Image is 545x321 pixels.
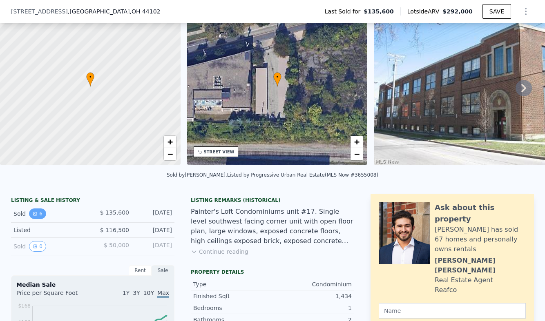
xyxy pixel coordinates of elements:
div: 1,434 [272,292,352,300]
div: Listed [13,226,86,234]
div: [DATE] [136,226,172,234]
div: Sale [152,265,174,276]
span: $ 135,600 [100,209,129,216]
span: 10Y [143,290,154,296]
span: , OH 44102 [130,8,160,15]
span: • [86,73,94,81]
div: Property details [191,269,354,275]
div: LISTING & SALE HISTORY [11,197,174,205]
a: Zoom in [351,136,363,148]
span: $135,600 [364,7,394,15]
button: SAVE [482,4,511,19]
span: [STREET_ADDRESS] [11,7,68,15]
span: + [167,137,172,147]
span: − [354,149,360,159]
span: , [GEOGRAPHIC_DATA] [68,7,161,15]
div: Price per Square Foot [16,289,93,302]
div: Type [193,280,272,288]
span: Last Sold for [325,7,364,15]
div: Reafco [435,285,457,295]
div: STREET VIEW [204,149,235,155]
div: [PERSON_NAME] [PERSON_NAME] [435,256,526,275]
div: Condominium [272,280,352,288]
span: Lotside ARV [407,7,442,15]
span: 1Y [123,290,130,296]
span: + [354,137,360,147]
span: • [273,73,281,81]
div: Sold [13,241,86,252]
div: • [86,72,94,86]
div: Sold by [PERSON_NAME] . [167,172,227,178]
input: Name [379,303,526,319]
div: Real Estate Agent [435,275,493,285]
div: Sold [13,208,86,219]
div: [DATE] [136,241,172,252]
span: − [167,149,172,159]
span: Max [157,290,169,298]
button: Show Options [518,3,534,20]
tspan: $168 [18,303,31,309]
div: Painter's Loft Condominiums unit #17. Single level southwest facing corner unit with open floor p... [191,207,354,246]
div: Rent [129,265,152,276]
div: Listing Remarks (Historical) [191,197,354,204]
div: • [273,72,281,86]
div: Finished Sqft [193,292,272,300]
div: [PERSON_NAME] has sold 67 homes and personally owns rentals [435,225,526,254]
span: 3Y [133,290,140,296]
div: [DATE] [136,208,172,219]
a: Zoom in [164,136,176,148]
div: Bedrooms [193,304,272,312]
a: Zoom out [351,148,363,160]
div: Median Sale [16,281,169,289]
div: Listed by Progressive Urban Real Estate (MLS Now #3655008) [227,172,378,178]
a: Zoom out [164,148,176,160]
span: $ 116,500 [100,227,129,233]
button: Continue reading [191,248,248,256]
div: Ask about this property [435,202,526,225]
span: $ 50,000 [104,242,129,248]
span: $292,000 [442,8,473,15]
button: View historical data [29,241,46,252]
button: View historical data [29,208,46,219]
div: 1 [272,304,352,312]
